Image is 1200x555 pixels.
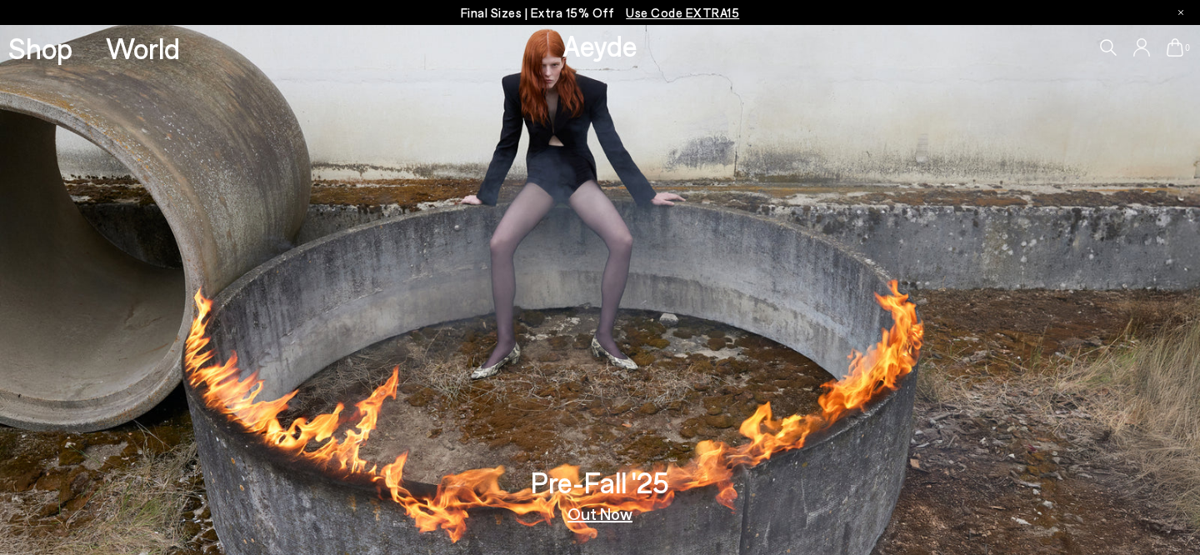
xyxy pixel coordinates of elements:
[461,2,740,23] p: Final Sizes | Extra 15% Off
[1183,43,1192,52] span: 0
[626,5,739,20] span: Navigate to /collections/ss25-final-sizes
[567,505,632,522] a: Out Now
[106,33,180,62] a: World
[562,27,637,62] a: Aeyde
[531,467,669,497] h3: Pre-Fall '25
[1167,38,1183,57] a: 0
[8,33,72,62] a: Shop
